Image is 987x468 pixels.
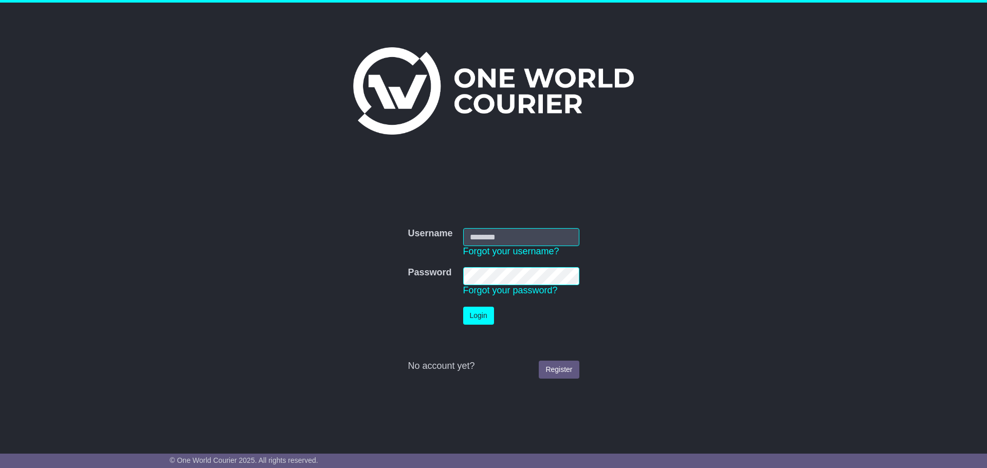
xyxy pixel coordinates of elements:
span: © One World Courier 2025. All rights reserved. [170,456,318,464]
a: Forgot your username? [463,246,559,256]
a: Register [539,361,579,379]
button: Login [463,307,494,325]
label: Username [408,228,452,239]
div: No account yet? [408,361,579,372]
img: One World [353,47,634,135]
label: Password [408,267,451,278]
a: Forgot your password? [463,285,558,295]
